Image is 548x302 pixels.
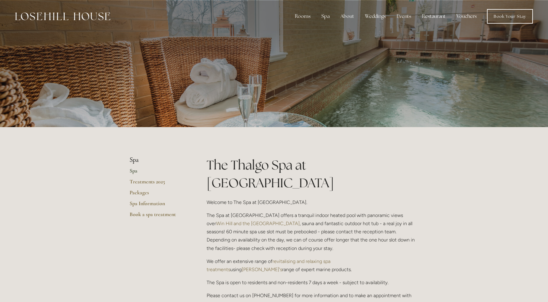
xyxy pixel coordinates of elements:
[130,156,187,164] li: Spa
[207,257,418,274] p: We offer an extensive range of using range of expert marine products.
[130,189,187,200] a: Packages
[130,200,187,211] a: Spa Information
[207,198,418,206] p: Welcome to The Spa at [GEOGRAPHIC_DATA].
[130,178,187,189] a: Treatments 2025
[487,9,533,24] a: Book Your Stay
[360,10,391,22] div: Weddings
[130,167,187,178] a: Spa
[15,12,110,20] img: Losehill House
[242,267,282,272] a: [PERSON_NAME]'s
[392,10,416,22] div: Events
[207,211,418,252] p: The Spa at [GEOGRAPHIC_DATA] offers a tranquil indoor heated pool with panoramic views over , sau...
[452,10,482,22] a: Vouchers
[207,156,418,192] h1: The Thalgo Spa at [GEOGRAPHIC_DATA]
[417,10,450,22] div: Restaurant
[290,10,315,22] div: Rooms
[336,10,359,22] div: About
[216,221,300,226] a: Win Hill and the [GEOGRAPHIC_DATA]
[317,10,334,22] div: Spa
[207,278,418,287] p: The Spa is open to residents and non-residents 7 days a week - subject to availability.
[130,211,187,222] a: Book a spa treatment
